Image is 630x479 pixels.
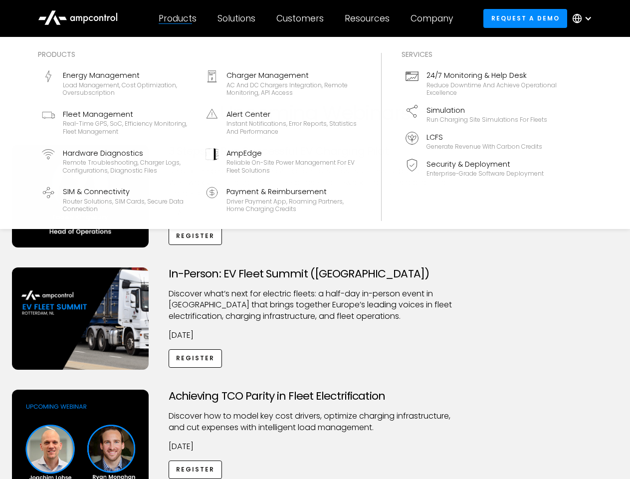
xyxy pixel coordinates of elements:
div: Router Solutions, SIM Cards, Secure Data Connection [63,198,194,213]
div: Run charging site simulations for fleets [426,116,547,124]
div: LCFS [426,132,542,143]
a: Register [169,349,222,368]
div: Company [411,13,453,24]
div: Services [402,49,561,60]
div: 24/7 Monitoring & Help Desk [426,70,557,81]
div: Hardware Diagnostics [63,148,194,159]
div: AmpEdge [226,148,357,159]
p: ​Discover what’s next for electric fleets: a half-day in-person event in [GEOGRAPHIC_DATA] that b... [169,288,462,322]
div: Load management, cost optimization, oversubscription [63,81,194,97]
div: Fleet Management [63,109,194,120]
a: Energy ManagementLoad management, cost optimization, oversubscription [38,66,198,101]
a: Fleet ManagementReal-time GPS, SoC, efficiency monitoring, fleet management [38,105,198,140]
a: LCFSGenerate revenue with carbon credits [402,128,561,155]
div: Security & Deployment [426,159,544,170]
a: Hardware DiagnosticsRemote troubleshooting, charger logs, configurations, diagnostic files [38,144,198,179]
div: Real-time GPS, SoC, efficiency monitoring, fleet management [63,120,194,135]
div: Generate revenue with carbon credits [426,143,542,151]
div: Customers [276,13,324,24]
div: Payment & Reimbursement [226,186,357,197]
a: SimulationRun charging site simulations for fleets [402,101,561,128]
div: Driver Payment App, Roaming Partners, Home Charging Credits [226,198,357,213]
h3: Achieving TCO Parity in Fleet Electrification [169,390,462,403]
div: Enterprise-grade software deployment [426,170,544,178]
div: Alert Center [226,109,357,120]
h3: In-Person: EV Fleet Summit ([GEOGRAPHIC_DATA]) [169,267,462,280]
div: Charger Management [226,70,357,81]
p: Discover how to model key cost drivers, optimize charging infrastructure, and cut expenses with i... [169,411,462,433]
a: Alert CenterInstant notifications, error reports, statistics and performance [202,105,361,140]
div: Instant notifications, error reports, statistics and performance [226,120,357,135]
div: Remote troubleshooting, charger logs, configurations, diagnostic files [63,159,194,174]
div: Products [38,49,361,60]
a: Request a demo [483,9,567,27]
a: Register [169,461,222,479]
a: Register [169,227,222,245]
div: Solutions [217,13,255,24]
a: Charger ManagementAC and DC chargers integration, remote monitoring, API access [202,66,361,101]
div: Resources [345,13,390,24]
div: AC and DC chargers integration, remote monitoring, API access [226,81,357,97]
a: 24/7 Monitoring & Help DeskReduce downtime and achieve operational excellence [402,66,561,101]
a: AmpEdgeReliable On-site Power Management for EV Fleet Solutions [202,144,361,179]
a: SIM & ConnectivityRouter Solutions, SIM Cards, Secure Data Connection [38,182,198,217]
div: Products [159,13,197,24]
div: Energy Management [63,70,194,81]
div: Simulation [426,105,547,116]
div: SIM & Connectivity [63,186,194,197]
a: Payment & ReimbursementDriver Payment App, Roaming Partners, Home Charging Credits [202,182,361,217]
p: [DATE] [169,441,462,452]
div: Reduce downtime and achieve operational excellence [426,81,557,97]
a: Security & DeploymentEnterprise-grade software deployment [402,155,561,182]
div: Reliable On-site Power Management for EV Fleet Solutions [226,159,357,174]
p: [DATE] [169,330,462,341]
